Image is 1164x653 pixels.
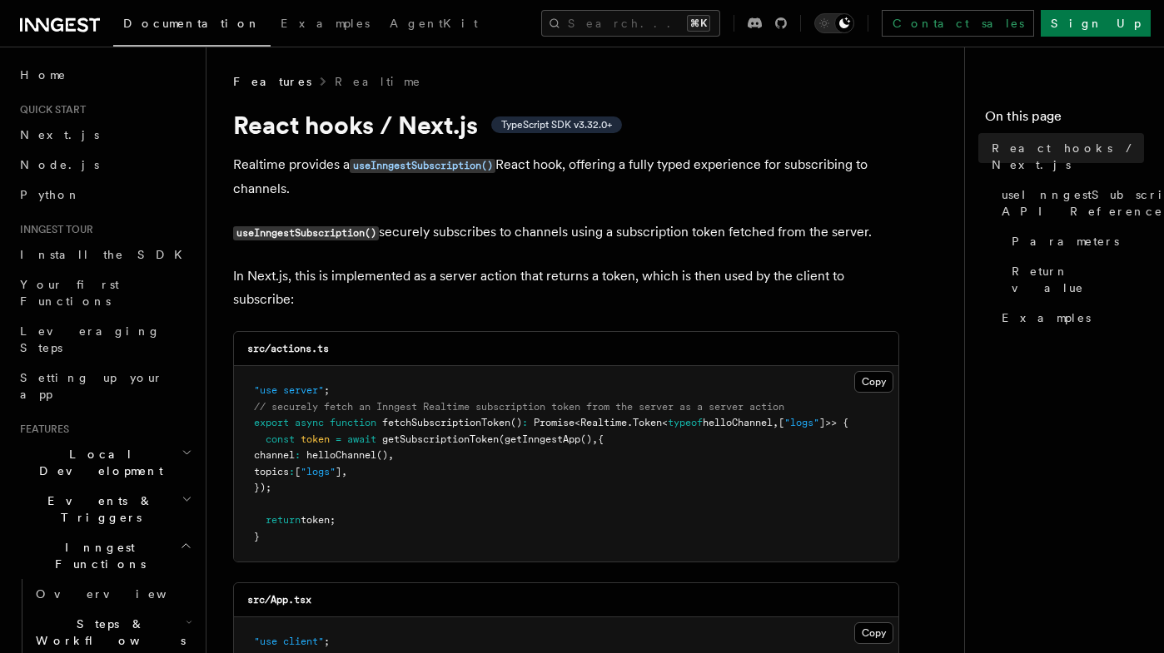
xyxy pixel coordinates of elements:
span: Install the SDK [20,248,192,261]
span: ; [324,636,330,647]
code: src/actions.ts [247,343,329,354]
span: Home [20,67,67,83]
a: Examples [995,303,1144,333]
span: Realtime [580,417,627,428]
span: ; [324,384,330,396]
span: Next.js [20,128,99,141]
span: Examples [1002,309,1091,326]
span: await [347,433,376,445]
a: Return value [1005,256,1144,303]
span: Features [233,73,311,90]
span: Events & Triggers [13,492,182,526]
span: AgentKit [390,17,478,30]
span: ] [336,466,341,477]
span: Return value [1012,263,1144,296]
span: [ [778,417,784,428]
span: Your first Functions [20,278,119,308]
span: Setting up your app [20,371,163,401]
a: Sign Up [1041,10,1151,37]
span: Inngest tour [13,223,93,236]
button: Toggle dark mode [814,13,854,33]
a: useInngestSubscription() [350,156,495,172]
a: Contact sales [882,10,1034,37]
a: Next.js [13,120,196,150]
span: [ [295,466,301,477]
span: : [295,449,301,461]
span: // securely fetch an Inngest Realtime subscription token from the server as a server action [254,401,784,413]
span: } [254,531,260,542]
span: () [580,433,592,445]
p: Realtime provides a React hook, offering a fully typed experience for subscribing to channels. [233,153,899,200]
button: Search...⌘K [541,10,720,37]
a: Home [13,60,196,90]
a: Overview [29,579,196,609]
a: Leveraging Steps [13,316,196,363]
button: Events & Triggers [13,486,196,532]
span: const [266,433,295,445]
code: src/App.tsx [247,594,311,606]
span: TypeScript SDK v3.32.0+ [501,118,612,131]
span: getInngestApp [505,433,580,445]
span: Quick start [13,103,86,116]
span: Leveraging Steps [20,324,161,354]
span: () [376,449,388,461]
span: token [301,433,330,445]
a: Parameters [1005,226,1144,256]
a: Examples [271,5,380,45]
p: In Next.js, this is implemented as a server action that returns a token, which is then used by th... [233,265,899,311]
a: Realtime [335,73,422,90]
a: Python [13,180,196,210]
h1: React hooks / Next.js [233,110,899,140]
span: topics [254,466,289,477]
a: Setting up your app [13,363,196,409]
span: Features [13,423,69,436]
span: "use server" [254,384,324,396]
span: < [575,417,580,428]
a: AgentKit [380,5,488,45]
span: = [336,433,341,445]
span: React hooks / Next.js [992,140,1144,173]
span: return [266,514,301,526]
a: React hooks / Next.js [985,133,1144,180]
span: , [341,466,347,477]
span: Inngest Functions [13,539,180,572]
kbd: ⌘K [687,15,710,32]
button: Inngest Functions [13,532,196,579]
span: Token [633,417,662,428]
button: Copy [854,622,893,644]
span: Examples [281,17,370,30]
span: function [330,417,376,428]
span: token; [301,514,336,526]
span: export [254,417,289,428]
h4: On this page [985,106,1144,133]
a: Node.js [13,150,196,180]
span: getSubscriptionToken [382,433,499,445]
span: : [522,417,528,428]
span: { [598,433,604,445]
span: async [295,417,324,428]
span: , [773,417,778,428]
span: Steps & Workflows [29,616,186,649]
span: ]>> { [819,417,848,428]
span: , [592,433,598,445]
span: () [510,417,522,428]
span: ( [499,433,505,445]
span: Overview [36,587,207,601]
span: < [662,417,668,428]
span: Python [20,188,81,201]
code: useInngestSubscription() [350,159,495,173]
span: Promise [534,417,575,428]
span: Parameters [1012,233,1119,250]
span: Local Development [13,446,182,479]
a: Install the SDK [13,240,196,270]
button: Copy [854,371,893,393]
span: "logs" [784,417,819,428]
span: : [289,466,295,477]
p: securely subscribes to channels using a subscription token fetched from the server. [233,220,899,245]
span: . [627,417,633,428]
span: fetchSubscriptionToken [382,417,510,428]
a: Documentation [113,5,271,47]
code: useInngestSubscription() [233,226,379,240]
span: "use client" [254,636,324,647]
span: Node.js [20,158,99,171]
